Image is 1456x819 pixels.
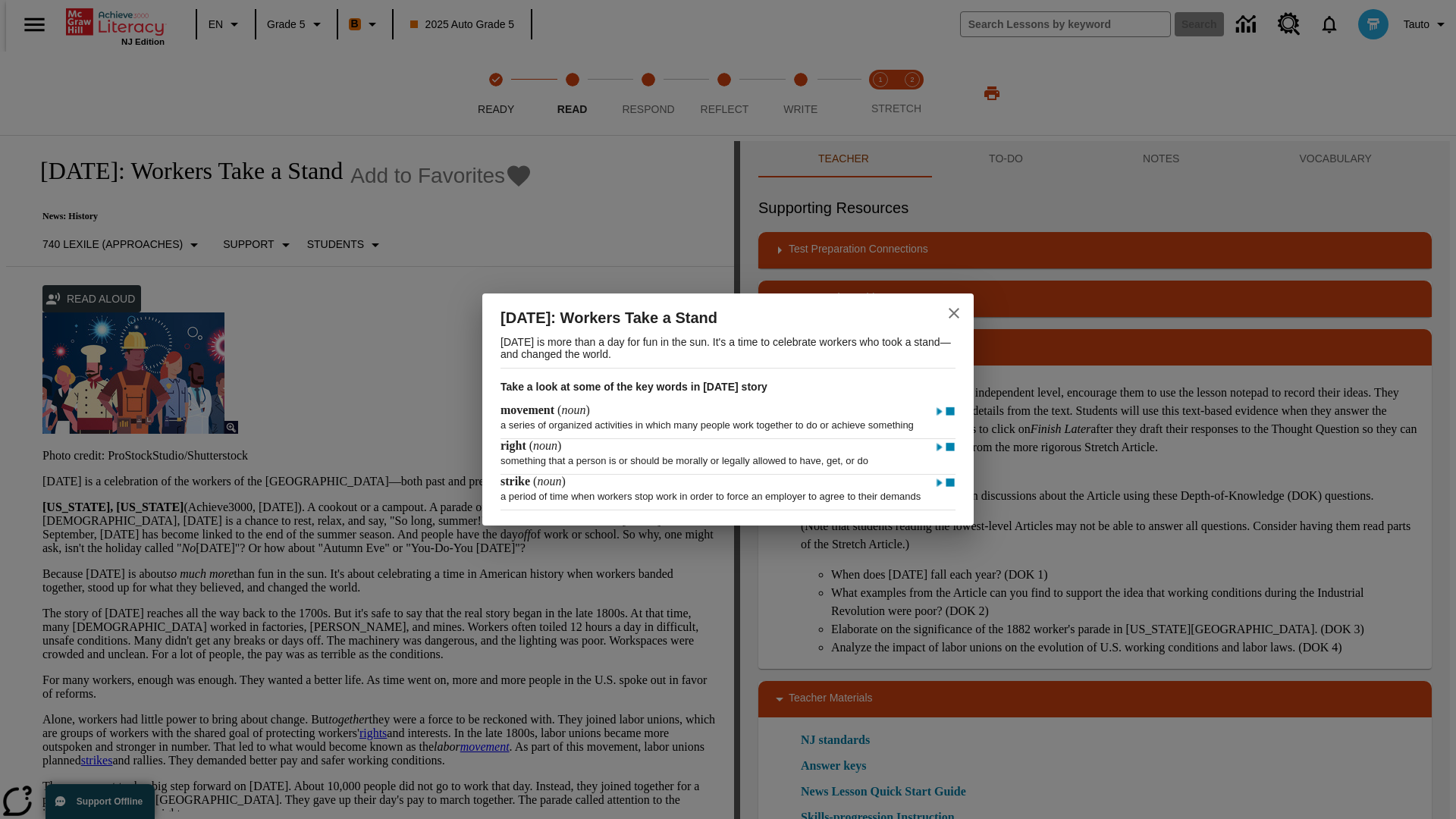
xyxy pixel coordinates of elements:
[945,404,955,419] img: Stop - movement
[500,403,590,417] h4: ( )
[500,483,955,502] p: a period of time when workers stop work in order to force an employer to agree to their demands
[533,439,557,452] span: noun
[934,404,945,419] img: Play - movement
[945,475,955,491] img: Stop - strike
[537,475,561,488] span: noun
[561,403,585,416] span: noun
[500,439,529,452] span: right
[500,412,955,431] p: a series of organized activities in which many people work together to do or achieve something
[500,306,910,330] h2: [DATE]: Workers Take a Stand
[500,439,561,453] h4: ( )
[500,369,955,403] h3: Take a look at some of the key words in [DATE] story
[934,475,945,491] img: Play - strike
[500,330,955,368] p: [DATE] is more than a day for fun in the sun. It's a time to celebrate workers who took a stand—a...
[934,440,945,455] img: Play - right
[936,295,972,331] button: close
[500,447,955,466] p: something that a person is or should be morally or legally allowed to have, get, or do
[945,440,955,455] img: Stop - right
[500,475,533,488] span: strike
[500,475,566,488] h4: ( )
[500,403,557,416] span: movement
